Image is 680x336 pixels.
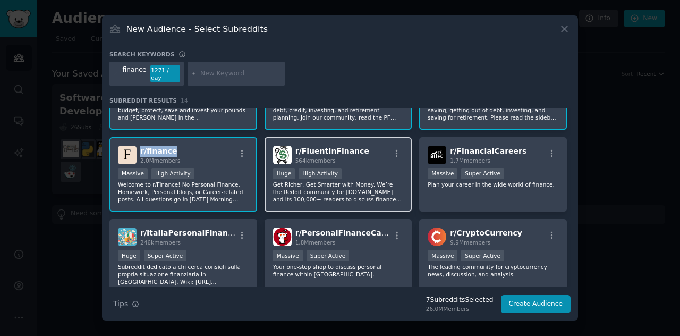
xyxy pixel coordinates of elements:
[273,250,303,261] div: Massive
[151,168,194,179] div: High Activity
[273,263,404,278] p: Your one-stop shop to discuss personal finance within [GEOGRAPHIC_DATA].
[461,250,504,261] div: Super Active
[450,157,490,164] span: 1.7M members
[428,146,446,164] img: FinancialCareers
[118,168,148,179] div: Massive
[295,157,336,164] span: 564k members
[428,99,558,121] p: Australian Personal Finance: budgeting, saving, getting out of debt, investing, and saving for re...
[118,99,249,121] p: Discuss, learn and request advice on how to budget, protect, save and invest your pounds and [PER...
[144,250,187,261] div: Super Active
[150,65,180,82] div: 1271 / day
[273,99,404,121] p: Learn about budgeting, saving, getting out of debt, credit, investing, and retirement planning. J...
[450,239,490,246] span: 9.9M members
[140,147,177,155] span: r/ finance
[118,146,137,164] img: finance
[450,147,526,155] span: r/ FinancialCareers
[426,305,494,313] div: 26.0M Members
[140,157,181,164] span: 2.0M members
[109,97,177,104] span: Subreddit Results
[295,147,369,155] span: r/ FluentInFinance
[428,168,457,179] div: Massive
[118,250,140,261] div: Huge
[295,239,336,246] span: 1.8M members
[140,229,237,237] span: r/ ItaliaPersonalFinance
[123,65,147,82] div: finance
[428,228,446,246] img: CryptoCurrency
[200,69,281,79] input: New Keyword
[118,228,137,246] img: ItaliaPersonalFinance
[299,168,342,179] div: High Activity
[273,181,404,203] p: Get Richer, Get Smarter with Money. We’re the Reddit community for [DOMAIN_NAME] and its 100,000+...
[501,295,571,313] button: Create Audience
[295,229,402,237] span: r/ PersonalFinanceCanada
[181,97,188,104] span: 14
[118,263,249,285] p: Subreddit dedicato a chi cerca consigli sulla propria situazione finanziaria in [GEOGRAPHIC_DATA]...
[273,168,295,179] div: Huge
[273,146,292,164] img: FluentInFinance
[428,263,558,278] p: The leading community for cryptocurrency news, discussion, and analysis.
[113,298,128,309] span: Tips
[450,229,522,237] span: r/ CryptoCurrency
[426,296,494,305] div: 7 Subreddit s Selected
[126,23,268,35] h3: New Audience - Select Subreddits
[273,228,292,246] img: PersonalFinanceCanada
[118,181,249,203] p: Welcome to r/Finance! No Personal Finance, Homework, Personal blogs, or Career-related posts. All...
[428,181,558,188] p: Plan your career in the wide world of finance.
[109,295,143,313] button: Tips
[307,250,350,261] div: Super Active
[140,239,181,246] span: 246k members
[109,51,175,58] h3: Search keywords
[428,250,457,261] div: Massive
[461,168,504,179] div: Super Active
